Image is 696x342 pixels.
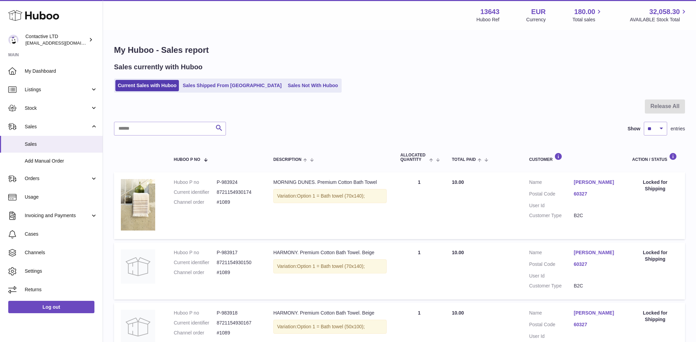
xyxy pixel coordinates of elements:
[174,310,217,316] dt: Huboo P no
[273,259,387,273] div: Variation:
[121,249,155,284] img: no-photo.jpg
[273,179,387,186] div: MORNING DUNES. Premium Cotton Bath Towel
[25,105,90,111] span: Stock
[452,157,476,162] span: Total paid
[8,301,94,313] a: Log out
[574,179,618,186] a: [PERSON_NAME]
[526,16,546,23] div: Currency
[25,268,98,274] span: Settings
[174,269,217,276] dt: Channel order
[574,7,595,16] span: 180.00
[25,249,98,256] span: Channels
[180,80,284,91] a: Sales Shipped From [GEOGRAPHIC_DATA]
[25,158,98,164] span: Add Manual Order
[25,68,98,74] span: My Dashboard
[574,310,618,316] a: [PERSON_NAME]
[452,250,464,255] span: 10.00
[114,45,685,56] h1: My Huboo - Sales report
[174,199,217,205] dt: Channel order
[273,320,387,334] div: Variation:
[529,310,574,318] dt: Name
[25,86,90,93] span: Listings
[25,286,98,293] span: Returns
[574,191,618,197] a: 60327
[529,273,574,279] dt: User Id
[8,35,19,45] img: soul@SOWLhome.com
[529,321,574,330] dt: Postal Code
[174,320,217,326] dt: Current identifier
[574,249,618,256] a: [PERSON_NAME]
[632,310,678,323] div: Locked for Shipping
[217,199,260,205] dd: #1089
[217,179,260,186] dd: P-983924
[25,141,98,148] span: Sales
[25,33,87,46] div: Contactive LTD
[25,212,90,219] span: Invoicing and Payments
[285,80,340,91] a: Sales Not With Huboo
[649,7,680,16] span: 32,058.30
[400,153,427,162] span: ALLOCATED Quantity
[297,263,365,269] span: Option 1 = Bath towel (70x140);
[393,243,445,299] td: 1
[273,157,301,162] span: Description
[529,179,574,187] dt: Name
[217,320,260,326] dd: 8721154930167
[529,261,574,269] dt: Postal Code
[529,212,574,219] dt: Customer Type
[174,179,217,186] dt: Huboo P no
[572,7,603,23] a: 180.00 Total sales
[574,321,618,328] a: 60327
[217,259,260,266] dd: 8721154930150
[572,16,603,23] span: Total sales
[25,175,90,182] span: Orders
[529,153,618,162] div: Customer
[630,7,688,23] a: 32,058.30 AVAILABLE Stock Total
[480,7,500,16] strong: 13643
[632,179,678,192] div: Locked for Shipping
[632,153,678,162] div: Action / Status
[297,324,365,329] span: Option 1 = Bath towel (50x100);
[531,7,546,16] strong: EUR
[630,16,688,23] span: AVAILABLE Stock Total
[25,231,98,237] span: Cases
[115,80,179,91] a: Current Sales with Huboo
[297,193,365,199] span: Option 1 = Bath towel (70x140);
[273,189,387,203] div: Variation:
[452,179,464,185] span: 10.00
[671,126,685,132] span: entries
[529,333,574,340] dt: User Id
[574,261,618,268] a: 60327
[217,189,260,196] dd: 8721154930174
[574,283,618,289] dd: B2C
[174,249,217,256] dt: Huboo P no
[174,157,200,162] span: Huboo P no
[273,249,387,256] div: HARMONY. Premium Cotton Bath Towel. Beige
[217,269,260,276] dd: #1089
[477,16,500,23] div: Huboo Ref
[114,62,203,72] h2: Sales currently with Huboo
[217,310,260,316] dd: P-983918
[174,259,217,266] dt: Current identifier
[574,212,618,219] dd: B2C
[121,179,155,231] img: morning_dunes_premium_cotton_bath_towel_2.jpg
[25,194,98,200] span: Usage
[217,249,260,256] dd: P-983917
[174,189,217,196] dt: Current identifier
[529,191,574,199] dt: Postal Code
[452,310,464,316] span: 10.00
[25,40,101,46] span: [EMAIL_ADDRESS][DOMAIN_NAME]
[25,123,90,130] span: Sales
[174,330,217,336] dt: Channel order
[529,283,574,289] dt: Customer Type
[273,310,387,316] div: HARMONY. Premium Cotton Bath Towel. Beige
[632,249,678,262] div: Locked for Shipping
[529,249,574,258] dt: Name
[217,330,260,336] dd: #1089
[628,126,640,132] label: Show
[529,202,574,209] dt: User Id
[393,172,445,239] td: 1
